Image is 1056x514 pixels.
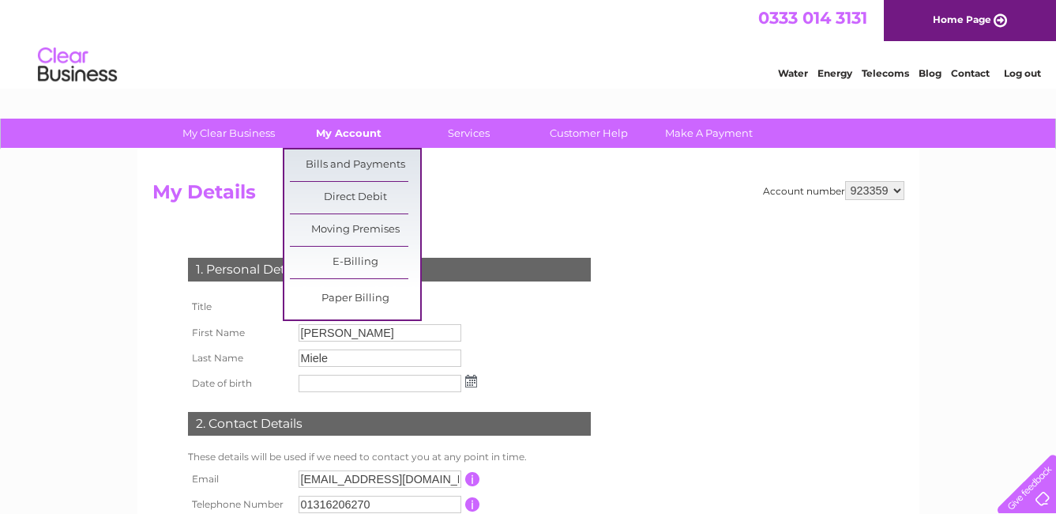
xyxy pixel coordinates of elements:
a: E-Billing [290,247,420,278]
div: 1. Personal Details [188,258,591,282]
img: logo.png [37,41,118,89]
a: Energy [817,67,852,79]
a: Services [404,119,534,148]
a: Paper Billing [290,283,420,315]
input: Information [465,497,480,512]
th: Title [184,293,295,320]
a: Bills and Payments [290,149,420,181]
input: Information [465,472,480,486]
a: 0333 014 3131 [758,8,867,28]
div: 2. Contact Details [188,412,591,436]
th: Date of birth [184,371,295,396]
a: Blog [919,67,941,79]
a: Direct Debit [290,182,420,214]
a: My Account [284,119,414,148]
a: Telecoms [862,67,909,79]
div: Clear Business is a trading name of Verastar Limited (registered in [GEOGRAPHIC_DATA] No. 3667643... [156,9,902,77]
a: Customer Help [524,119,654,148]
a: Log out [1004,67,1041,79]
div: Account number [763,181,904,200]
th: Last Name [184,346,295,371]
a: Contact [951,67,990,79]
th: Email [184,467,295,492]
th: First Name [184,320,295,346]
img: ... [465,375,477,387]
a: Moving Premises [290,214,420,246]
a: Make A Payment [644,119,774,148]
h2: My Details [152,181,904,211]
a: My Clear Business [163,119,294,148]
td: These details will be used if we need to contact you at any point in time. [184,448,595,467]
a: Water [778,67,808,79]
